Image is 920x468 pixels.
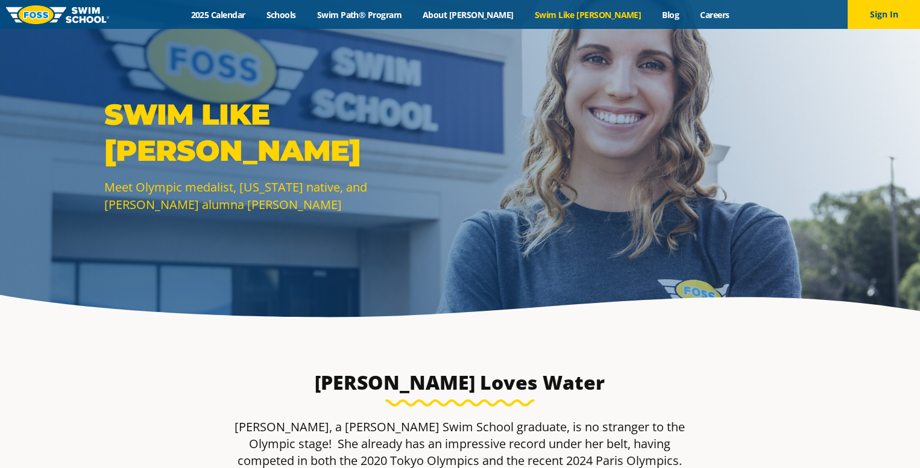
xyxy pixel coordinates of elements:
[306,9,412,20] a: Swim Path® Program
[6,5,109,24] img: FOSS Swim School Logo
[524,9,652,20] a: Swim Like [PERSON_NAME]
[296,370,624,395] h3: [PERSON_NAME] Loves Water
[180,9,256,20] a: 2025 Calendar
[652,9,690,20] a: Blog
[690,9,740,20] a: Careers
[256,9,306,20] a: Schools
[104,96,454,169] p: SWIM LIKE [PERSON_NAME]
[104,178,454,213] p: Meet Olympic medalist, [US_STATE] native, and [PERSON_NAME] alumna [PERSON_NAME]
[412,9,525,20] a: About [PERSON_NAME]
